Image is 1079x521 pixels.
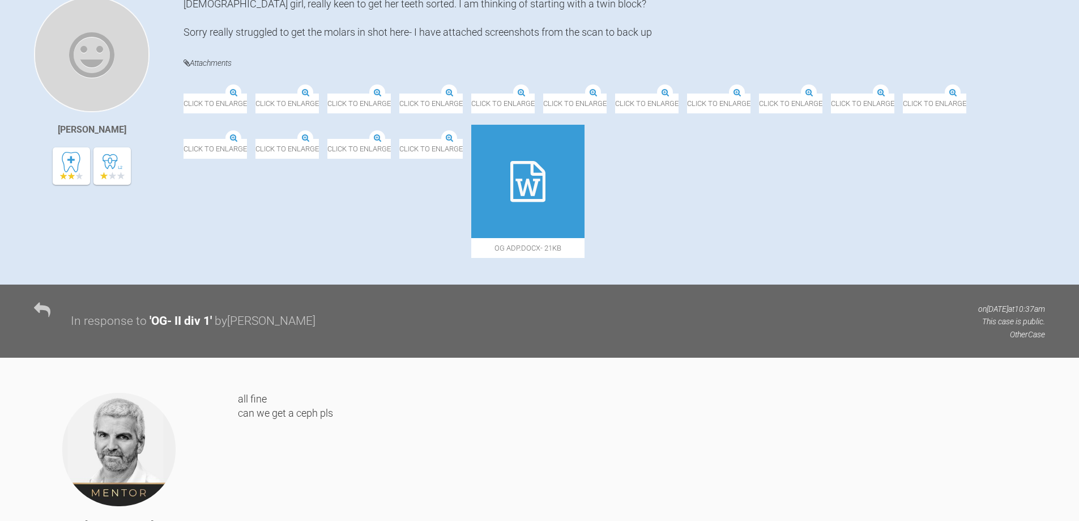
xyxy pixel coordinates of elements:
span: Click to enlarge [399,94,463,113]
span: Click to enlarge [184,139,247,159]
div: In response to [71,312,147,331]
span: Click to enlarge [184,94,247,113]
span: Click to enlarge [759,94,822,113]
p: This case is public. [978,315,1045,328]
span: Click to enlarge [327,94,391,113]
span: Click to enlarge [831,94,894,113]
span: Click to enlarge [255,94,319,113]
p: Other Case [978,328,1045,341]
img: Ross Hobson [61,392,177,507]
span: Click to enlarge [255,139,319,159]
div: by [PERSON_NAME] [215,312,315,331]
span: Click to enlarge [543,94,607,113]
div: [PERSON_NAME] [58,122,126,137]
span: Click to enlarge [399,139,463,159]
span: Click to enlarge [615,94,679,113]
span: Click to enlarge [903,94,966,113]
h4: Attachments [184,56,1045,70]
div: ' OG- II div 1 ' [150,312,212,331]
p: on [DATE] at 10:37am [978,303,1045,315]
span: Click to enlarge [687,94,750,113]
span: OG ADP.docx - 21KB [471,238,585,258]
span: Click to enlarge [471,94,535,113]
span: Click to enlarge [327,139,391,159]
